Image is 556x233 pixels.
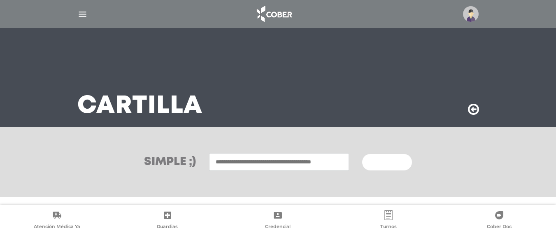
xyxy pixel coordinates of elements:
[77,9,88,19] img: Cober_menu-lines-white.svg
[265,224,291,231] span: Credencial
[333,210,444,231] a: Turnos
[444,210,554,231] a: Cober Doc
[144,156,196,168] h3: Simple ;)
[112,210,223,231] a: Guardias
[380,224,397,231] span: Turnos
[487,224,512,231] span: Cober Doc
[362,154,412,170] button: Buscar
[77,96,202,117] h3: Cartilla
[372,160,396,165] span: Buscar
[463,6,479,22] img: profile-placeholder.svg
[157,224,178,231] span: Guardias
[34,224,80,231] span: Atención Médica Ya
[252,4,295,24] img: logo_cober_home-white.png
[2,210,112,231] a: Atención Médica Ya
[223,210,333,231] a: Credencial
